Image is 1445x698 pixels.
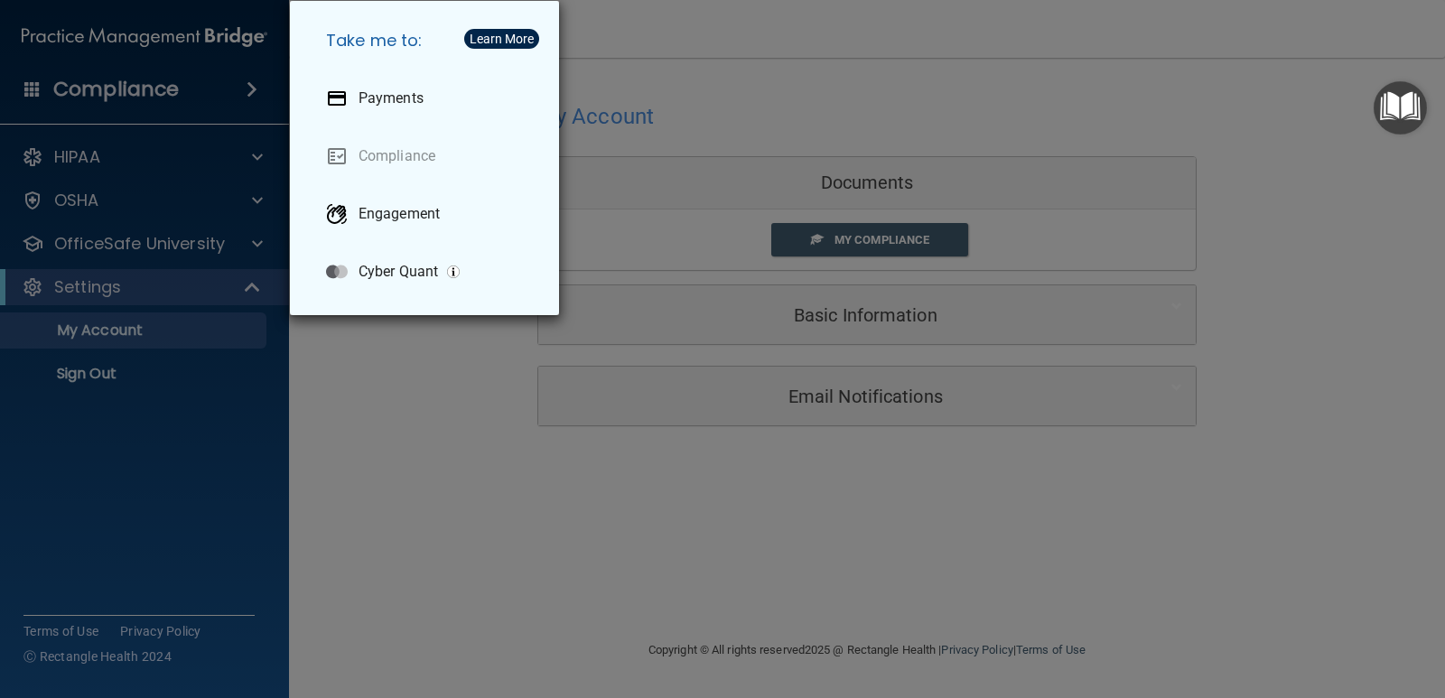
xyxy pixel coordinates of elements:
p: Engagement [359,205,440,223]
button: Open Resource Center [1374,81,1427,135]
button: Learn More [464,29,539,49]
a: Cyber Quant [312,247,545,297]
a: Engagement [312,189,545,239]
a: Payments [312,73,545,124]
h5: Take me to: [312,15,545,66]
div: Learn More [470,33,534,45]
a: Compliance [312,131,545,181]
p: Payments [359,89,424,107]
p: Cyber Quant [359,263,438,281]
